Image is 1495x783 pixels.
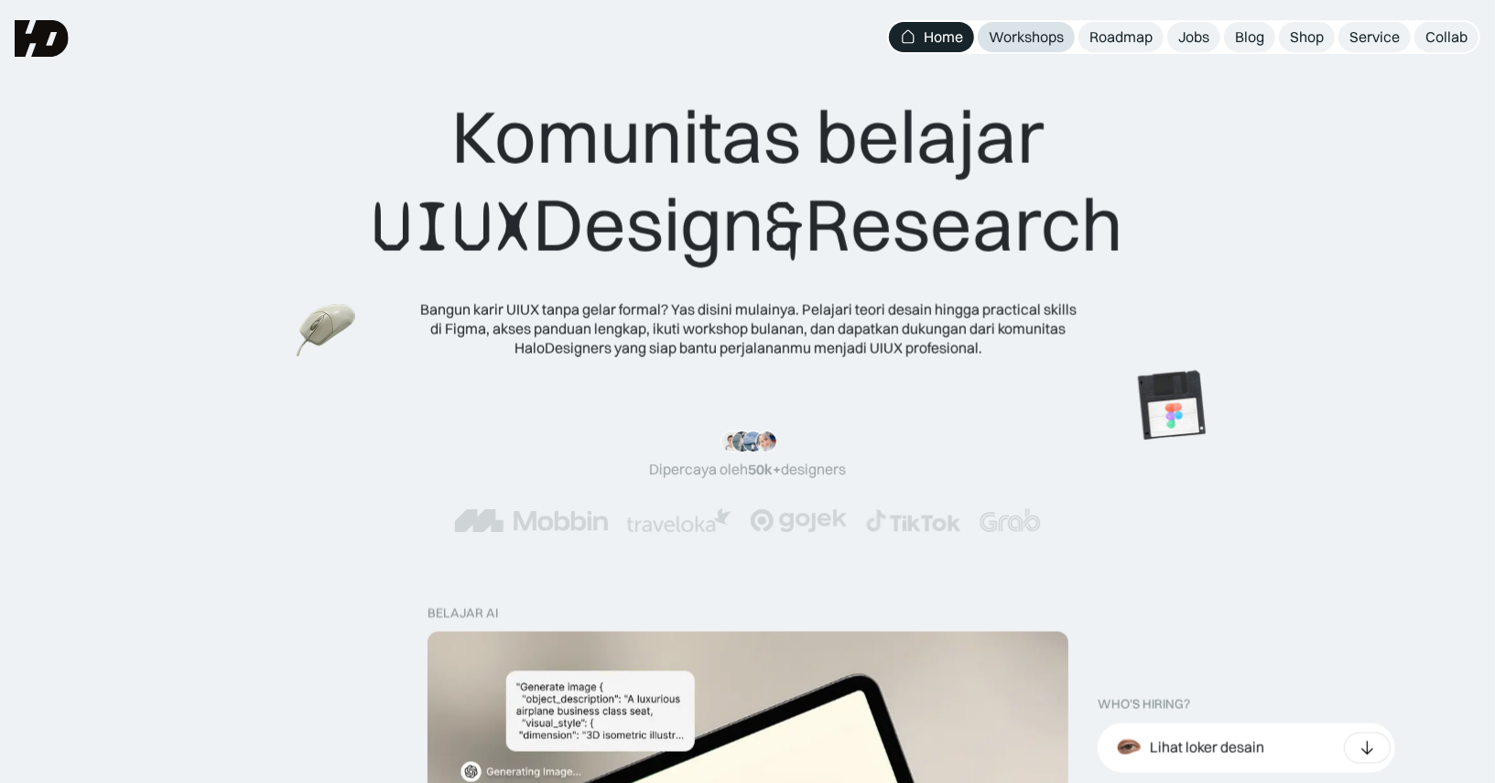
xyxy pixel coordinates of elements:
div: Shop [1290,27,1324,47]
a: Service [1338,22,1411,52]
div: Collab [1425,27,1468,47]
div: belajar ai [428,605,498,621]
span: 50k+ [748,461,781,479]
a: Workshops [978,22,1075,52]
div: Blog [1235,27,1264,47]
a: Jobs [1167,22,1220,52]
div: WHO’S HIRING? [1098,697,1190,712]
a: Collab [1414,22,1479,52]
div: Workshops [989,27,1064,47]
div: Bangun karir UIUX tanpa gelar formal? Yas disini mulainya. Pelajari teori desain hingga practical... [418,300,1078,357]
div: Jobs [1178,27,1209,47]
span: UIUX [372,183,533,271]
a: Shop [1279,22,1335,52]
div: Lihat loker desain [1150,738,1264,757]
div: Service [1349,27,1400,47]
span: & [764,183,805,271]
a: Home [889,22,974,52]
div: Home [924,27,963,47]
div: Roadmap [1089,27,1153,47]
a: Blog [1224,22,1275,52]
a: Roadmap [1078,22,1164,52]
div: Komunitas belajar Design Research [372,92,1123,271]
div: Dipercaya oleh designers [649,461,846,480]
